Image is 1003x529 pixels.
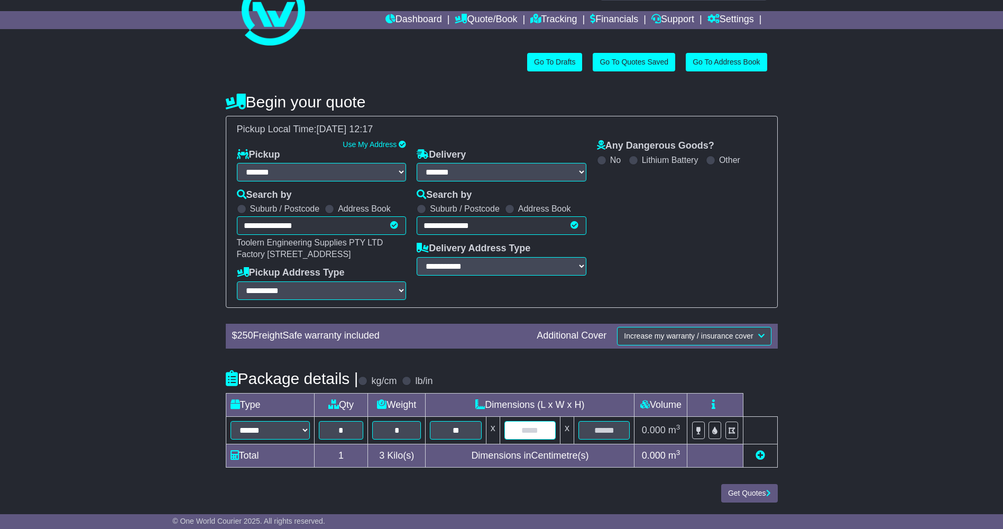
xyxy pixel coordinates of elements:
label: kg/cm [371,376,397,387]
a: Quote/Book [455,11,517,29]
td: Type [226,393,314,416]
span: Increase my warranty / insurance cover [624,332,753,340]
td: Total [226,444,314,467]
label: Pickup Address Type [237,267,345,279]
span: m [668,425,680,435]
button: Increase my warranty / insurance cover [617,327,771,345]
a: Support [651,11,694,29]
label: Search by [237,189,292,201]
div: Pickup Local Time: [232,124,772,135]
label: lb/in [415,376,433,387]
td: Weight [368,393,426,416]
td: x [486,416,500,444]
label: Suburb / Postcode [430,204,500,214]
label: Address Book [518,204,571,214]
h4: Begin your quote [226,93,778,111]
a: Go To Drafts [527,53,582,71]
td: Kilo(s) [368,444,426,467]
label: Any Dangerous Goods? [597,140,714,152]
td: 1 [314,444,368,467]
td: Volume [634,393,687,416]
a: Financials [590,11,638,29]
span: [DATE] 12:17 [317,124,373,134]
label: Lithium Battery [642,155,698,165]
span: m [668,450,680,461]
td: Dimensions (L x W x H) [426,393,634,416]
td: Dimensions in Centimetre(s) [426,444,634,467]
a: Dashboard [385,11,442,29]
label: Pickup [237,149,280,161]
a: Tracking [530,11,577,29]
label: Search by [417,189,472,201]
span: 0.000 [642,425,666,435]
h4: Package details | [226,370,358,387]
label: Delivery Address Type [417,243,530,254]
a: Settings [707,11,754,29]
td: Qty [314,393,368,416]
div: $ FreightSafe warranty included [227,330,532,342]
div: Additional Cover [531,330,612,342]
a: Use My Address [343,140,397,149]
label: Suburb / Postcode [250,204,320,214]
sup: 3 [676,449,680,457]
label: Delivery [417,149,466,161]
span: 3 [379,450,384,461]
span: © One World Courier 2025. All rights reserved. [172,517,325,525]
td: x [560,416,574,444]
sup: 3 [676,423,680,431]
span: Factory [STREET_ADDRESS] [237,250,351,259]
span: 0.000 [642,450,666,461]
a: Go To Address Book [686,53,767,71]
label: No [610,155,621,165]
label: Other [719,155,740,165]
label: Address Book [338,204,391,214]
span: Toolern Engineering Supplies PTY LTD [237,238,383,247]
span: 250 [237,330,253,341]
a: Add new item [756,450,765,461]
a: Go To Quotes Saved [593,53,675,71]
button: Get Quotes [721,484,778,503]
